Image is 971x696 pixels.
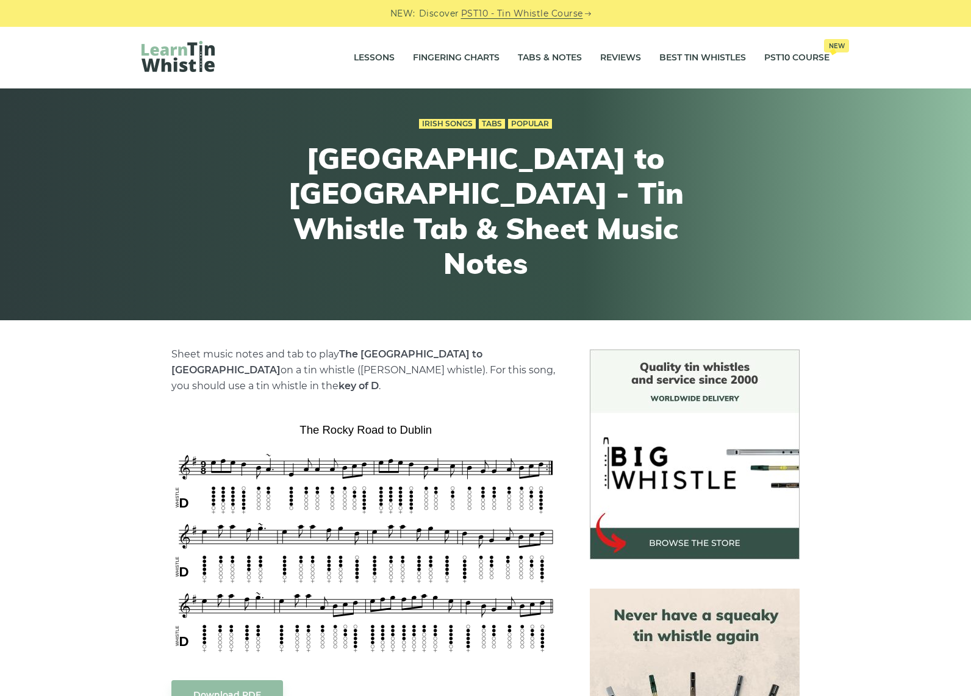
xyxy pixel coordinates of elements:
[479,119,505,129] a: Tabs
[824,39,849,52] span: New
[659,43,746,73] a: Best Tin Whistles
[171,419,561,656] img: The Rocky Road to Dublin Tin Whistle Tabs & Sheet Music
[261,141,710,281] h1: [GEOGRAPHIC_DATA] to [GEOGRAPHIC_DATA] - Tin Whistle Tab & Sheet Music Notes
[764,43,829,73] a: PST10 CourseNew
[508,119,552,129] a: Popular
[419,119,476,129] a: Irish Songs
[413,43,500,73] a: Fingering Charts
[339,380,379,392] strong: key of D
[600,43,641,73] a: Reviews
[171,346,561,394] p: Sheet music notes and tab to play on a tin whistle ([PERSON_NAME] whistle). For this song, you sh...
[142,41,215,72] img: LearnTinWhistle.com
[590,350,800,559] img: BigWhistle Tin Whistle Store
[354,43,395,73] a: Lessons
[518,43,582,73] a: Tabs & Notes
